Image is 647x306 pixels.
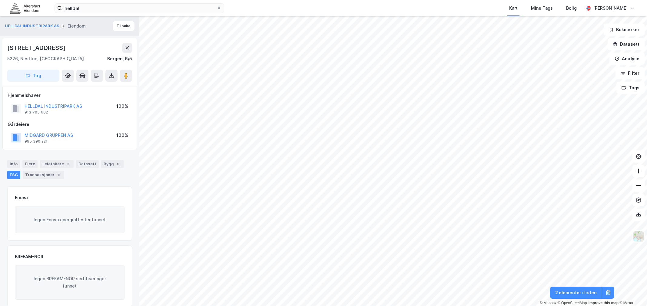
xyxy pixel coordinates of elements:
div: Transaksjoner [23,171,64,179]
div: Gårdeiere [8,121,132,128]
button: Filter [615,67,645,79]
div: Leietakere [40,160,74,168]
button: HELLDAL INDUSTRIPARK AS [5,23,61,29]
div: 6 [115,161,121,167]
div: Mine Tags [531,5,553,12]
div: Eiendom [68,22,86,30]
a: OpenStreetMap [558,301,587,305]
button: Bokmerker [604,24,645,36]
div: Bygg [101,160,124,168]
a: Mapbox [540,301,556,305]
button: Datasett [608,38,645,50]
input: Søk på adresse, matrikkel, gårdeiere, leietakere eller personer [62,4,217,13]
button: 2 elementer i listen [550,287,602,299]
div: Eiere [22,160,38,168]
div: 100% [116,103,128,110]
div: ESG [7,171,20,179]
div: [PERSON_NAME] [593,5,628,12]
div: 11 [56,172,62,178]
div: BREEAM-NOR [15,253,43,260]
div: Ingen BREEAM-NOR sertifiseringer funnet [15,265,124,300]
img: akershus-eiendom-logo.9091f326c980b4bce74ccdd9f866810c.svg [10,3,40,13]
div: 5226, Nesttun, [GEOGRAPHIC_DATA] [7,55,84,62]
div: Bergen, 6/5 [107,55,132,62]
div: 3 [65,161,71,167]
div: Hjemmelshaver [8,92,132,99]
button: Tag [7,70,59,82]
div: 913 705 602 [25,110,48,115]
div: Bolig [566,5,577,12]
div: Datasett [76,160,99,168]
div: 995 390 221 [25,139,48,144]
div: 100% [116,132,128,139]
div: Kart [509,5,518,12]
div: Kontrollprogram for chat [617,277,647,306]
button: Tags [616,82,645,94]
iframe: Chat Widget [617,277,647,306]
div: Enova [15,194,28,201]
a: Improve this map [589,301,619,305]
button: Tilbake [113,21,134,31]
button: Analyse [609,53,645,65]
img: Z [633,231,644,242]
div: [STREET_ADDRESS] [7,43,67,53]
div: Info [7,160,20,168]
div: Ingen Enova energiattester funnet [15,206,124,233]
